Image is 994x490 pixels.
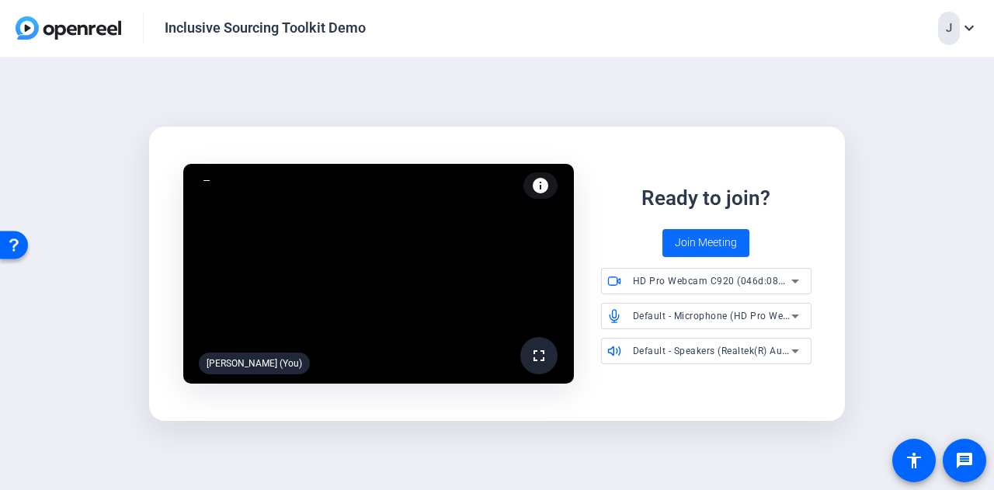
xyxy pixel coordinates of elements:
button: Join Meeting [662,229,749,257]
mat-icon: expand_more [960,19,978,37]
div: Inclusive Sourcing Toolkit Demo [165,19,366,37]
mat-icon: info [531,176,550,195]
mat-icon: message [955,451,974,470]
span: HD Pro Webcam C920 (046d:082d) [633,274,794,287]
span: Default - Speakers (Realtek(R) Audio) [633,344,801,356]
div: J [938,12,960,45]
div: Ready to join? [641,183,770,214]
span: Default - Microphone (HD Pro Webcam C920) (046d:082d) [633,309,898,321]
span: Join Meeting [675,235,737,251]
img: OpenReel logo [16,16,121,40]
mat-icon: fullscreen [530,346,548,365]
mat-icon: accessibility [905,451,923,470]
div: [PERSON_NAME] (You) [199,353,310,374]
